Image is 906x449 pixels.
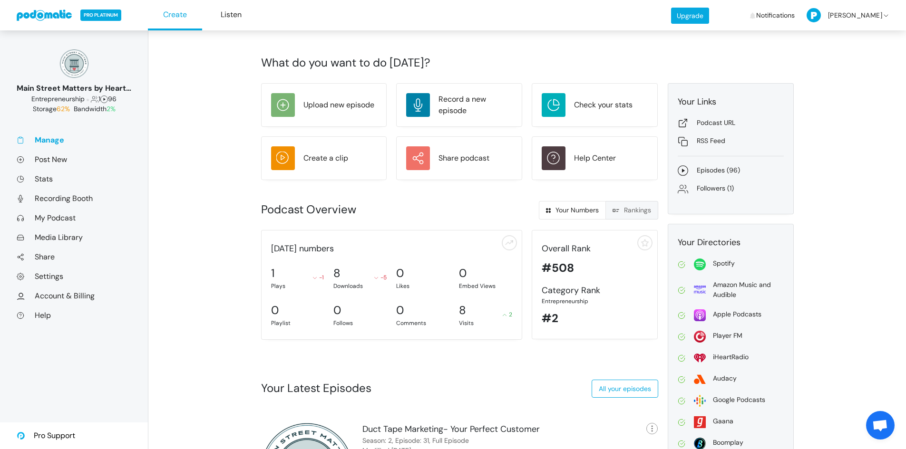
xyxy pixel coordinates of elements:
[271,146,377,170] a: Create a clip
[539,201,606,220] a: Your Numbers
[438,94,512,116] div: Record a new episode
[271,93,377,117] a: Upload new episode
[266,242,517,255] div: [DATE] numbers
[713,280,784,300] div: Amazon Music and Audible
[574,99,633,111] div: Check your stats
[828,1,882,29] span: [PERSON_NAME]
[459,302,466,319] div: 8
[713,331,742,341] div: Player FM
[17,310,131,320] a: Help
[694,373,706,385] img: audacy-5d0199fadc8dc77acc7c395e9e27ef384d0cbdead77bf92d3603ebf283057071.svg
[333,265,341,282] div: 8
[713,373,737,383] div: Audacy
[271,265,274,282] div: 1
[694,416,706,428] img: gaana-acdc428d6f3a8bcf3dfc61bc87d1a5ed65c1dda5025f5609f03e44ab3dd96560.svg
[671,8,709,24] a: Upgrade
[678,165,784,176] a: Episodes (96)
[713,352,749,362] div: iHeartRadio
[713,309,761,319] div: Apple Podcasts
[33,105,72,113] span: Storage
[406,146,512,170] a: Share podcast
[678,118,784,128] a: Podcast URL
[459,265,467,282] div: 0
[678,96,784,108] div: Your Links
[866,411,895,439] a: Open chat
[261,201,455,218] div: Podcast Overview
[406,93,512,117] a: Record a new episode
[756,1,795,29] span: Notifications
[678,309,784,321] a: Apple Podcasts
[396,319,449,327] div: Comments
[678,136,784,146] a: RSS Feed
[17,271,131,281] a: Settings
[303,153,348,164] div: Create a clip
[374,273,387,282] div: -5
[17,94,131,104] div: 1 96
[17,291,131,301] a: Account & Billing
[713,438,743,448] div: Boomplay
[592,380,658,398] a: All your episodes
[100,95,108,103] span: Episodes
[694,309,706,321] img: apple-26106266178e1f815f76c7066005aa6211188c2910869e7447b8cdd3a6512788.svg
[542,146,648,170] a: Help Center
[91,95,98,103] span: Followers
[80,10,121,21] span: PRO PLATINUM
[678,183,784,194] a: Followers (1)
[17,135,131,145] a: Manage
[807,1,890,29] a: [PERSON_NAME]
[678,258,784,270] a: Spotify
[271,282,324,290] div: Plays
[261,380,371,397] div: Your Latest Episodes
[303,99,374,111] div: Upload new episode
[17,83,131,94] div: Main Street Matters by Heart on [GEOGRAPHIC_DATA]
[261,54,794,71] div: What do you want to do [DATE]?
[204,0,258,30] a: Listen
[396,302,404,319] div: 0
[17,422,75,449] a: Pro Support
[17,174,131,184] a: Stats
[678,373,784,385] a: Audacy
[333,282,387,290] div: Downloads
[542,242,648,255] div: Overall Rank
[694,284,706,296] img: amazon-69639c57110a651e716f65801135d36e6b1b779905beb0b1c95e1d99d62ebab9.svg
[362,423,540,436] div: Duct Tape Marketing- Your Perfect Customer
[542,259,648,277] div: #508
[107,105,116,113] span: 2%
[678,331,784,343] a: Player FM
[31,95,85,103] span: Business: Entrepreneurship
[542,284,648,297] div: Category Rank
[271,319,324,327] div: Playlist
[17,193,131,203] a: Recording Booth
[694,331,706,343] img: player_fm-2f731f33b7a5920876a6a59fec1291611fade0905d687326e1933154b96d4679.svg
[17,213,131,223] a: My Podcast
[438,153,489,164] div: Share podcast
[694,258,706,270] img: spotify-814d7a4412f2fa8a87278c8d4c03771221523d6a641bdc26ea993aaf80ac4ffe.svg
[678,416,784,428] a: Gaana
[713,258,735,268] div: Spotify
[74,105,116,113] span: Bandwidth
[542,93,648,117] a: Check your stats
[60,49,88,78] img: 150x150_17130234.png
[503,310,512,319] div: 2
[459,282,512,290] div: Embed Views
[574,153,616,164] div: Help Center
[271,302,279,319] div: 0
[459,319,512,327] div: Visits
[713,416,733,426] div: Gaana
[542,297,648,306] div: Entrepreneurship
[694,395,706,407] img: google-2dbf3626bd965f54f93204bbf7eeb1470465527e396fa5b4ad72d911f40d0c40.svg
[678,280,784,300] a: Amazon Music and Audible
[333,302,341,319] div: 0
[678,236,784,249] div: Your Directories
[678,395,784,407] a: Google Podcasts
[57,105,70,113] span: 62%
[17,154,131,164] a: Post New
[396,265,404,282] div: 0
[17,252,131,262] a: Share
[807,8,821,22] img: P-50-ab8a3cff1f42e3edaa744736fdbd136011fc75d0d07c0e6946c3d5a70d29199b.png
[362,436,469,446] div: Season: 2, Episode: 31, Full Episode
[605,201,658,220] a: Rankings
[313,273,324,282] div: -1
[713,395,765,405] div: Google Podcasts
[396,282,449,290] div: Likes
